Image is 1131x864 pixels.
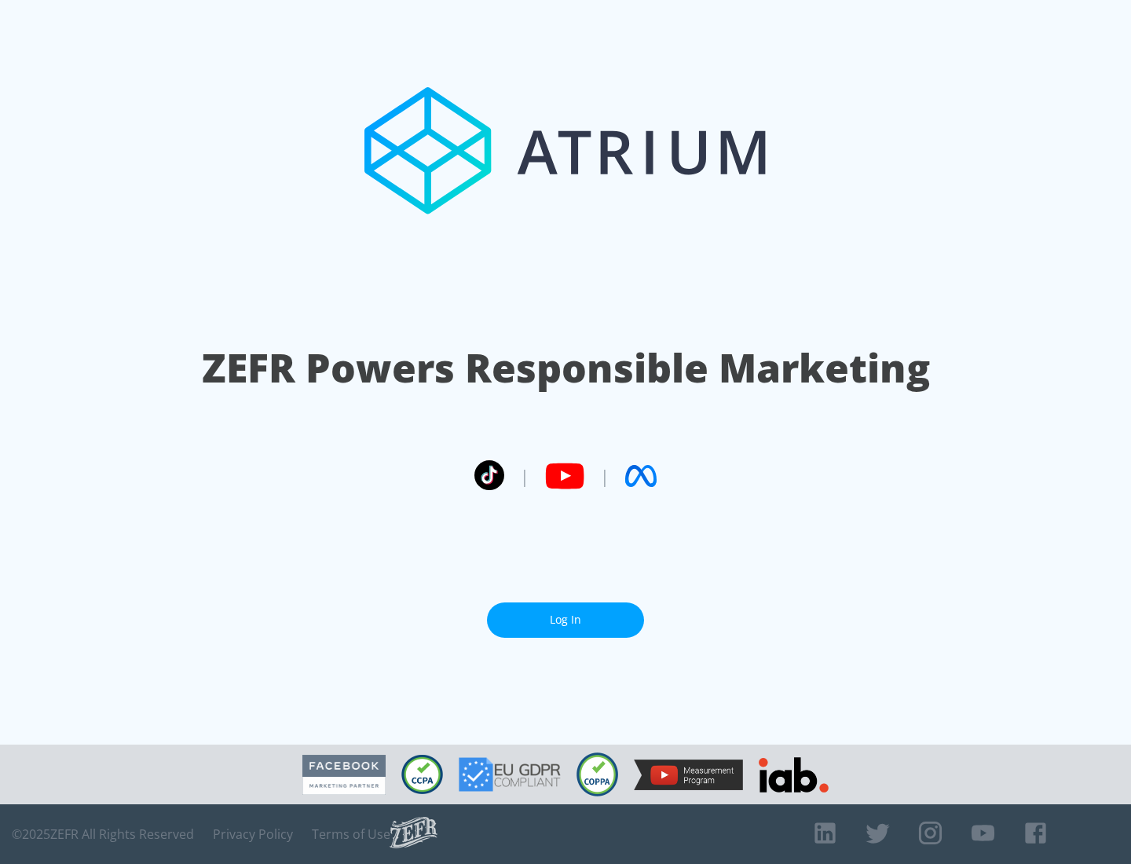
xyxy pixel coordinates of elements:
a: Privacy Policy [213,826,293,842]
span: | [600,464,609,488]
span: | [520,464,529,488]
img: GDPR Compliant [459,757,561,792]
img: Facebook Marketing Partner [302,755,386,795]
a: Terms of Use [312,826,390,842]
span: © 2025 ZEFR All Rights Reserved [12,826,194,842]
img: IAB [759,757,829,793]
img: CCPA Compliant [401,755,443,794]
a: Log In [487,602,644,638]
h1: ZEFR Powers Responsible Marketing [202,341,930,395]
img: COPPA Compliant [576,752,618,796]
img: YouTube Measurement Program [634,760,743,790]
